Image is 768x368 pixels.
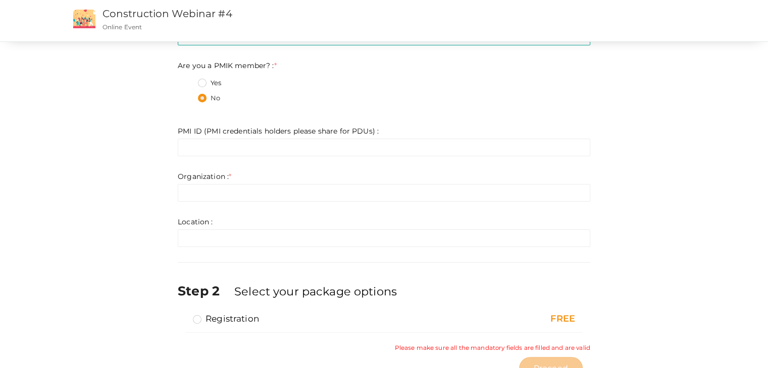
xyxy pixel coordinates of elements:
[178,217,213,227] label: Location :
[198,78,221,88] label: Yes
[234,283,397,299] label: Select your package options
[178,171,231,181] label: Organization :
[178,60,277,71] label: Are you a PMIK member? :
[103,23,487,31] p: Online Event
[460,313,575,326] div: FREE
[73,10,95,28] img: event2.png
[103,8,232,20] a: Construction Webinar #4
[178,282,232,300] label: Step 2
[178,126,379,136] label: PMI ID (PMI credentials holders please share for PDUs) :
[198,93,220,103] label: No
[193,313,259,325] label: Registration
[395,343,590,352] small: Please make sure all the mandatory fields are filled and are valid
